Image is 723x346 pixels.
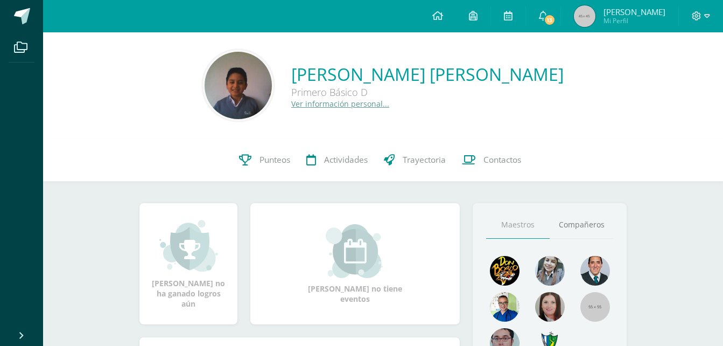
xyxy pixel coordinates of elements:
[159,219,218,273] img: achievement_small.png
[454,139,529,182] a: Contactos
[291,63,564,86] a: [PERSON_NAME] [PERSON_NAME]
[291,86,564,99] div: Primero Básico D
[580,256,610,286] img: eec80b72a0218df6e1b0c014193c2b59.png
[291,99,389,109] a: Ver información personal...
[486,211,550,239] a: Maestros
[535,292,565,322] img: 67c3d6f6ad1c930a517675cdc903f95f.png
[574,5,595,27] img: 45x45
[376,139,454,182] a: Trayectoria
[535,256,565,286] img: 45bd7986b8947ad7e5894cbc9b781108.png
[490,292,520,322] img: 10741f48bcca31577cbcd80b61dad2f3.png
[259,154,290,165] span: Punteos
[603,16,665,25] span: Mi Perfil
[490,256,520,286] img: 29fc2a48271e3f3676cb2cb292ff2552.png
[150,219,227,309] div: [PERSON_NAME] no ha ganado logros aún
[326,224,384,278] img: event_small.png
[543,14,555,26] span: 13
[403,154,446,165] span: Trayectoria
[205,52,272,119] img: 4d17de557a39d3ba0d1466e772e2efed.png
[483,154,521,165] span: Contactos
[603,6,665,17] span: [PERSON_NAME]
[580,292,610,322] img: 55x55
[231,139,298,182] a: Punteos
[550,211,613,239] a: Compañeros
[298,139,376,182] a: Actividades
[301,224,409,304] div: [PERSON_NAME] no tiene eventos
[324,154,368,165] span: Actividades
